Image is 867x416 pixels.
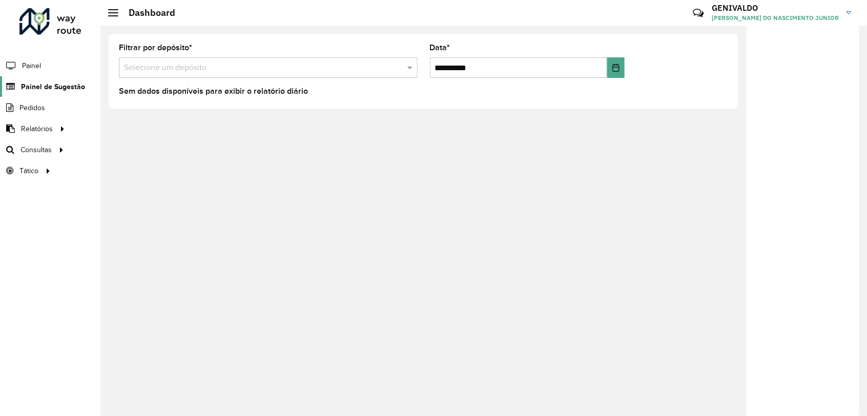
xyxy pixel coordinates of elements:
label: Data [430,41,450,54]
span: [PERSON_NAME] DO NASCIMENTO JUNIOR [712,13,839,23]
label: Sem dados disponíveis para exibir o relatório diário [119,85,308,97]
span: Relatórios [21,123,53,134]
span: Tático [19,165,38,176]
h3: GENIVALDO [712,3,839,13]
span: Painel de Sugestão [21,81,85,92]
span: Pedidos [19,102,45,113]
h2: Dashboard [118,7,175,18]
a: Contato Rápido [687,2,709,24]
span: Consultas [20,144,52,155]
span: Painel [22,60,41,71]
label: Filtrar por depósito [119,41,192,54]
button: Choose Date [607,57,625,78]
